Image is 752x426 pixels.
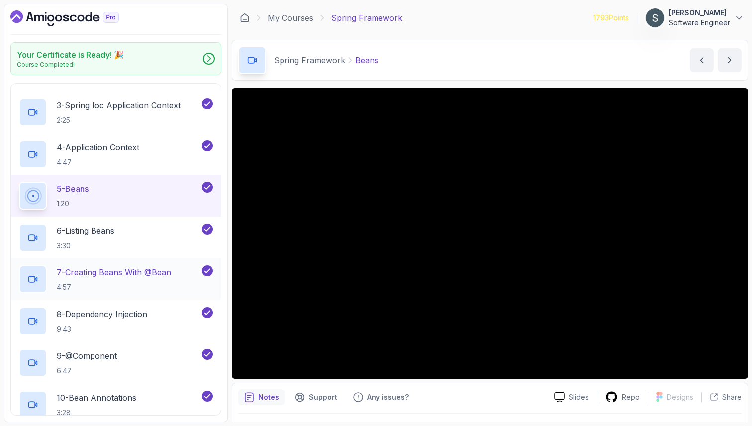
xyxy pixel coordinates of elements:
[57,282,171,292] p: 4:57
[57,366,117,376] p: 6:47
[669,8,730,18] p: [PERSON_NAME]
[57,241,114,251] p: 3:30
[722,392,742,402] p: Share
[57,141,139,153] p: 4 - Application Context
[274,54,345,66] p: Spring Framework
[19,349,213,377] button: 9-@Component6:47
[57,183,89,195] p: 5 - Beans
[57,308,147,320] p: 8 - Dependency Injection
[57,350,117,362] p: 9 - @Component
[347,389,415,405] button: Feedback button
[367,392,409,402] p: Any issues?
[57,199,89,209] p: 1:20
[690,48,714,72] button: previous content
[19,182,213,210] button: 5-Beans1:20
[57,115,181,125] p: 2:25
[238,389,285,405] button: notes button
[667,392,693,402] p: Designs
[10,42,221,75] a: Your Certificate is Ready! 🎉Course Completed!
[331,12,402,24] p: Spring Framework
[569,392,589,402] p: Slides
[240,13,250,23] a: Dashboard
[57,157,139,167] p: 4:47
[17,61,124,69] p: Course Completed!
[57,225,114,237] p: 6 - Listing Beans
[701,392,742,402] button: Share
[57,266,171,278] p: 7 - Creating Beans With @Bean
[645,8,744,28] button: user profile image[PERSON_NAME]Software Engineer
[19,140,213,168] button: 4-Application Context4:47
[669,18,730,28] p: Software Engineer
[57,99,181,111] p: 3 - Spring Ioc Application Context
[19,98,213,126] button: 3-Spring Ioc Application Context2:25
[309,392,337,402] p: Support
[19,224,213,252] button: 6-Listing Beans3:30
[10,10,142,26] a: Dashboard
[355,54,378,66] p: Beans
[546,392,597,402] a: Slides
[17,49,124,61] h2: Your Certificate is Ready! 🎉
[718,48,742,72] button: next content
[597,391,648,403] a: Repo
[57,408,136,418] p: 3:28
[646,8,664,27] img: user profile image
[289,389,343,405] button: Support button
[232,88,748,379] iframe: 5 - Beans
[268,12,313,24] a: My Courses
[57,392,136,404] p: 10 - Bean Annotations
[57,324,147,334] p: 9:43
[19,391,213,419] button: 10-Bean Annotations3:28
[258,392,279,402] p: Notes
[593,13,629,23] p: 1793 Points
[19,265,213,293] button: 7-Creating Beans With @Bean4:57
[622,392,640,402] p: Repo
[19,307,213,335] button: 8-Dependency Injection9:43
